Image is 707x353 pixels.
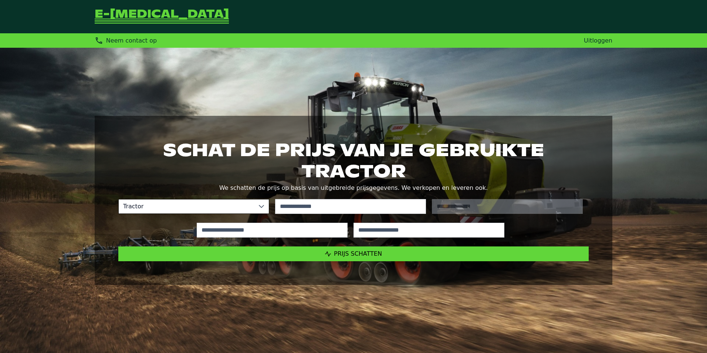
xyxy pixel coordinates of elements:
[95,36,157,45] div: Neem contact op
[95,9,229,24] a: Terug naar de startpagina
[118,246,589,261] button: Prijs schatten
[119,199,254,214] span: Tractor
[106,37,157,44] span: Neem contact op
[584,37,612,44] a: Uitloggen
[118,183,589,193] p: We schatten de prijs op basis van uitgebreide prijsgegevens. We verkopen en leveren ook.
[334,250,382,257] span: Prijs schatten
[118,139,589,181] h1: Schat de prijs van je gebruikte tractor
